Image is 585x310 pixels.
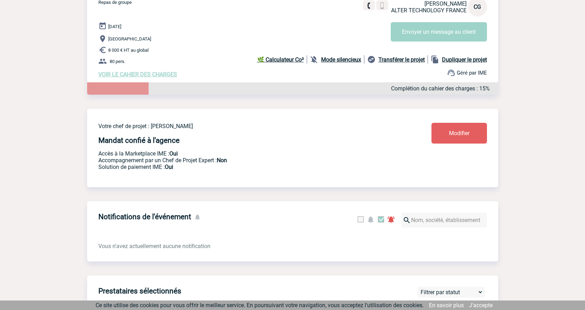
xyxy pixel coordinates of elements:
p: Prestation payante [98,157,390,164]
b: Mode silencieux [321,56,361,63]
b: 🌿 Calculateur Co² [257,56,304,63]
p: Accès à la Marketplace IME : [98,150,390,157]
img: support.png [447,69,455,77]
img: file_copy-black-24dp.png [431,55,439,64]
span: 80 pers. [110,59,125,64]
p: Votre chef de projet : [PERSON_NAME] [98,123,390,129]
span: [GEOGRAPHIC_DATA] [108,36,151,42]
b: Oui [169,150,178,157]
img: portable.png [379,2,385,9]
b: Transférer le projet [378,56,425,63]
span: Vous n'avez actuellement aucune notification [98,243,210,249]
b: Dupliquer le projet [442,56,487,63]
span: 8 000 € HT au global [108,48,149,53]
h4: Notifications de l'événement [98,213,191,221]
h4: Prestataires sélectionnés [98,287,181,295]
p: Conformité aux process achat client, Prise en charge de la facturation, Mutualisation de plusieur... [98,164,390,170]
b: Oui [165,164,173,170]
a: J'accepte [469,302,493,309]
span: CG [474,4,481,10]
span: ALTER TECHNOLOGY FRANCE [391,7,467,14]
h4: Mandat confié à l'agence [98,136,180,145]
a: 🌿 Calculateur Co² [257,55,307,64]
span: Ce site utilise des cookies pour vous offrir le meilleur service. En poursuivant votre navigation... [96,302,424,309]
img: fixe.png [366,2,372,9]
span: [PERSON_NAME] [424,0,467,7]
a: VOIR LE CAHIER DES CHARGES [98,71,177,78]
button: Envoyer un message au client [391,22,487,42]
a: En savoir plus [429,302,464,309]
span: Géré par IME [457,70,487,76]
b: Non [217,157,227,164]
span: Modifier [449,130,469,137]
span: [DATE] [108,24,121,29]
